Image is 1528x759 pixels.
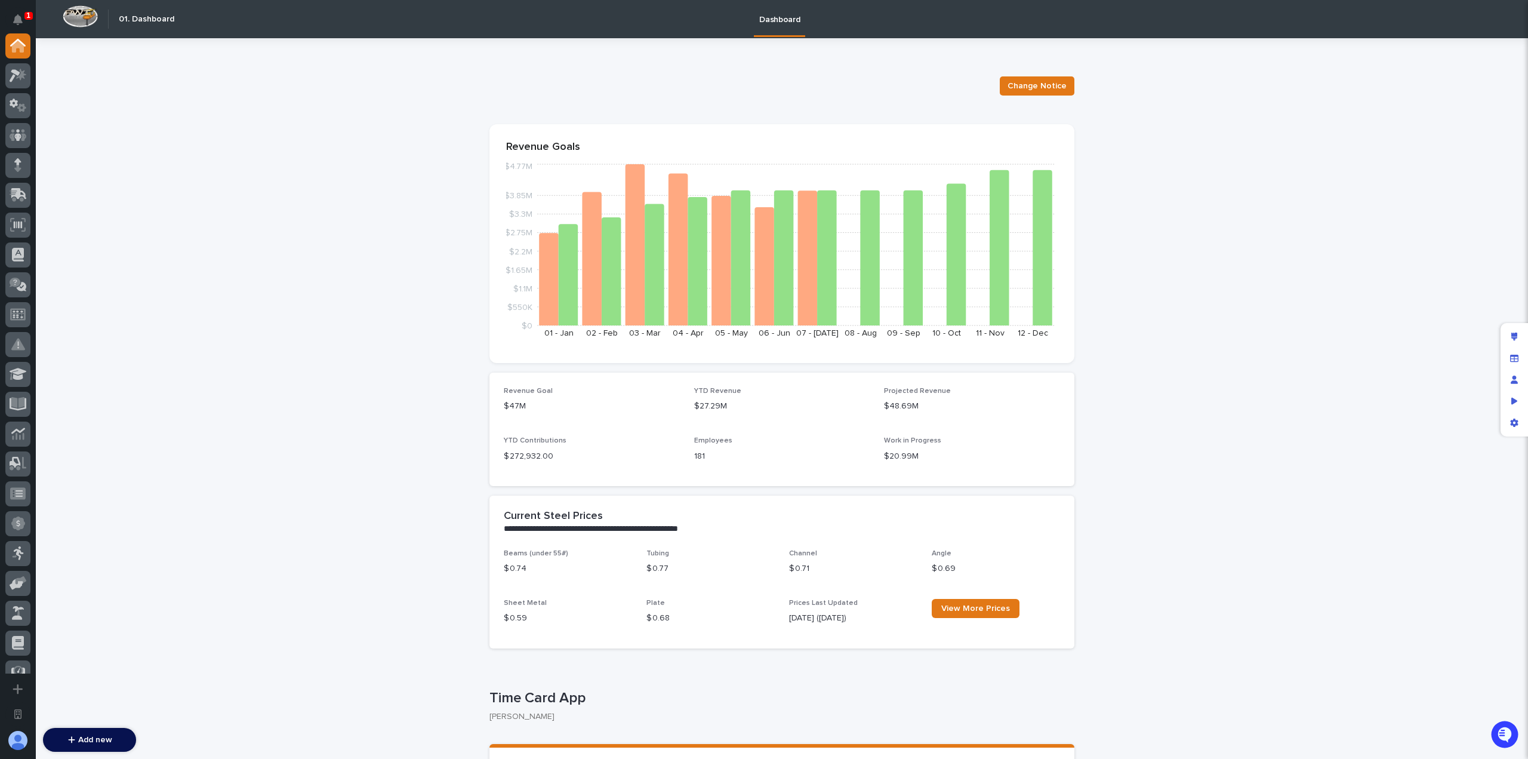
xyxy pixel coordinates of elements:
button: users-avatar [5,728,30,753]
button: Start new chat [203,136,217,150]
div: App settings [1504,412,1525,434]
p: How can we help? [12,66,217,85]
p: $27.29M [694,400,870,413]
span: Angle [932,550,951,557]
div: Start new chat [41,133,196,145]
text: 07 - [DATE] [796,329,839,337]
text: 04 - Apr [673,329,704,337]
text: 01 - Jan [544,329,574,337]
tspan: $4.77M [504,162,532,171]
tspan: $2.75M [505,229,532,237]
tspan: $550K [507,303,532,311]
text: 10 - Oct [932,329,961,337]
span: Prices Last Updated [789,600,858,607]
input: Clear [31,96,197,108]
p: 1 [26,11,30,20]
span: Pylon [119,221,144,230]
tspan: $2.2M [509,247,532,256]
text: 09 - Sep [887,329,920,337]
text: 02 - Feb [586,329,618,337]
span: Plate [646,600,665,607]
a: View More Prices [932,599,1019,618]
p: $ 0.69 [932,563,1060,575]
div: Manage fields and data [1504,348,1525,369]
iframe: Open customer support [1490,720,1522,752]
tspan: $3.3M [509,210,532,219]
p: $ 272,932.00 [504,450,680,463]
text: 03 - Mar [629,329,661,337]
span: Beams (under 55#) [504,550,568,557]
span: Help Docs [24,192,65,204]
span: Channel [789,550,817,557]
tspan: $1.65M [506,266,532,274]
div: Edit layout [1504,326,1525,348]
div: Preview as [1504,391,1525,412]
text: 12 - Dec [1018,329,1048,337]
p: $ 0.59 [504,612,632,625]
button: Add new [43,728,136,752]
p: $ 0.68 [646,612,775,625]
span: Revenue Goal [504,388,553,395]
span: Change Notice [1008,80,1067,92]
p: Welcome 👋 [12,47,217,66]
button: Add a new app... [5,677,30,702]
p: $47M [504,400,680,413]
p: $ 0.74 [504,563,632,575]
a: Powered byPylon [84,220,144,230]
p: $ 0.71 [789,563,917,575]
div: 📖 [12,193,21,202]
span: View More Prices [941,604,1010,613]
span: YTD Contributions [504,437,566,444]
h2: Current Steel Prices [504,510,603,523]
div: Notifications1 [15,14,30,33]
text: 11 - Nov [976,329,1005,337]
button: Notifications [5,7,30,32]
p: [PERSON_NAME] [489,712,1065,722]
tspan: $0 [522,322,532,330]
text: 06 - Jun [759,329,790,337]
img: 1736555164131-43832dd5-751b-4058-ba23-39d91318e5a0 [12,133,33,154]
div: We're offline, we will be back soon! [41,145,167,154]
img: Stacker [12,11,36,35]
div: Manage users [1504,369,1525,391]
span: YTD Revenue [694,388,741,395]
span: Employees [694,437,732,444]
text: 05 - May [715,329,748,337]
span: Tubing [646,550,669,557]
p: $48.69M [884,400,1060,413]
p: $ 0.77 [646,563,775,575]
tspan: $3.85M [504,192,532,200]
p: $20.99M [884,450,1060,463]
img: Workspace Logo [63,5,98,27]
p: Revenue Goals [506,141,1058,154]
p: [DATE] ([DATE]) [789,612,917,625]
span: Sheet Metal [504,600,547,607]
span: Projected Revenue [884,388,951,395]
span: Work in Progress [884,437,941,444]
button: Open workspace settings [5,702,30,727]
text: 08 - Aug [845,329,877,337]
p: Time Card App [489,690,1070,707]
p: 181 [694,450,870,463]
button: Change Notice [1000,76,1074,96]
a: 📖Help Docs [7,187,70,208]
tspan: $1.1M [513,284,532,293]
h2: 01. Dashboard [119,14,174,24]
